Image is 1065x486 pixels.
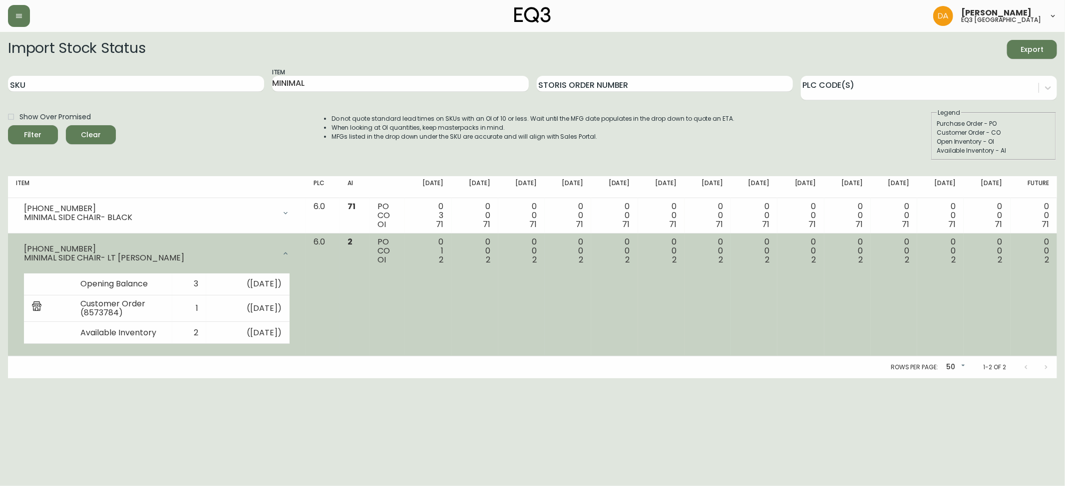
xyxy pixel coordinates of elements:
div: 0 0 [925,238,956,264]
div: 0 0 [646,202,677,229]
div: 0 0 [506,202,537,229]
td: 6.0 [306,234,340,357]
span: 2 [951,254,956,265]
td: 1 [172,295,206,322]
div: Purchase Order - PO [937,119,1051,128]
div: 0 0 [693,238,723,264]
span: 71 [995,219,1003,230]
li: When looking at OI quantities, keep masterpacks in mind. [332,123,735,132]
td: 6.0 [306,198,340,234]
div: Filter [24,129,42,141]
div: 0 0 [599,202,630,229]
div: 0 0 [739,238,769,264]
span: 71 [436,219,444,230]
div: [PHONE_NUMBER]MINIMAL SIDE CHAIR- BLACK [16,202,298,224]
span: 71 [348,201,356,212]
span: 71 [1042,219,1049,230]
td: Customer Order (8573784) [72,295,172,322]
div: PO CO [377,202,397,229]
span: 71 [948,219,956,230]
span: 2 [718,254,723,265]
span: 2 [439,254,444,265]
div: 50 [942,359,967,376]
span: 71 [855,219,863,230]
span: 71 [529,219,537,230]
div: PO CO [377,238,397,264]
th: [DATE] [731,176,777,198]
span: 2 [998,254,1003,265]
span: 71 [576,219,583,230]
img: retail_report.svg [32,301,41,313]
div: [PHONE_NUMBER] [24,204,276,213]
th: [DATE] [545,176,591,198]
div: 0 0 [460,238,490,264]
td: Opening Balance [72,273,172,295]
th: [DATE] [871,176,917,198]
th: Future [1011,176,1057,198]
th: [DATE] [824,176,871,198]
span: OI [377,219,386,230]
span: 2 [1045,254,1049,265]
div: 0 0 [460,202,490,229]
span: 2 [348,236,353,247]
div: 0 0 [506,238,537,264]
th: PLC [306,176,340,198]
div: Available Inventory - AI [937,146,1051,155]
span: 71 [902,219,909,230]
h5: eq3 [GEOGRAPHIC_DATA] [961,17,1041,23]
span: Show Over Promised [19,112,91,122]
div: 0 3 [413,202,443,229]
div: 0 0 [785,202,816,229]
th: [DATE] [964,176,1010,198]
span: 2 [532,254,537,265]
div: 0 0 [832,238,863,264]
p: 1-2 of 2 [983,363,1006,372]
th: AI [340,176,370,198]
div: 0 0 [1019,202,1049,229]
div: 0 0 [646,238,677,264]
span: 71 [669,219,677,230]
div: Open Inventory - OI [937,137,1051,146]
td: ( [DATE] ) [206,273,290,295]
button: Clear [66,125,116,144]
td: Available Inventory [72,322,172,344]
button: Export [1007,40,1057,59]
span: 2 [579,254,583,265]
span: OI [377,254,386,265]
h2: Import Stock Status [8,40,145,59]
th: [DATE] [917,176,964,198]
img: dd1a7e8db21a0ac8adbf82b84ca05374 [933,6,953,26]
div: 0 1 [413,238,443,264]
div: 0 0 [879,202,909,229]
span: Export [1015,43,1049,56]
div: 0 0 [553,202,583,229]
div: 0 0 [553,238,583,264]
span: 71 [809,219,816,230]
div: 0 0 [972,202,1002,229]
div: 0 0 [1019,238,1049,264]
th: [DATE] [498,176,545,198]
span: [PERSON_NAME] [961,9,1032,17]
span: 2 [486,254,490,265]
th: [DATE] [685,176,731,198]
th: [DATE] [591,176,638,198]
td: 3 [172,273,206,295]
div: 0 0 [739,202,769,229]
div: [PHONE_NUMBER]MINIMAL SIDE CHAIR- LT [PERSON_NAME] [16,238,298,269]
span: 71 [715,219,723,230]
th: [DATE] [405,176,451,198]
div: [PHONE_NUMBER] [24,244,276,253]
div: 0 0 [693,202,723,229]
span: 71 [483,219,490,230]
div: 0 0 [832,202,863,229]
span: 2 [672,254,677,265]
div: 0 0 [925,202,956,229]
img: logo [514,7,551,23]
li: Do not quote standard lead times on SKUs with an OI of 10 or less. Wait until the MFG date popula... [332,114,735,123]
div: Customer Order - CO [937,128,1051,137]
th: [DATE] [452,176,498,198]
li: MFGs listed in the drop down under the SKU are accurate and will align with Sales Portal. [332,132,735,141]
th: Item [8,176,306,198]
div: 0 0 [785,238,816,264]
span: 2 [905,254,909,265]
